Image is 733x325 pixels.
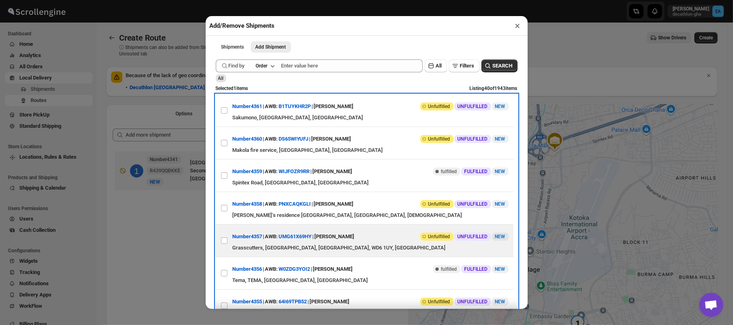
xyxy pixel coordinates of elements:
[428,201,450,207] span: Unfulfilled
[449,59,479,72] button: Filters
[256,63,268,69] div: Order
[314,99,354,114] div: [PERSON_NAME]
[233,262,353,276] div: | |
[279,201,311,207] button: PNXCAQKGLI
[233,201,262,207] button: Number4358
[233,164,353,179] div: | |
[315,229,355,244] div: [PERSON_NAME]
[425,59,447,72] button: All
[512,20,524,31] button: ×
[251,60,279,72] button: Order
[233,136,262,142] button: Number4360
[233,179,509,187] div: Spintex Road, [GEOGRAPHIC_DATA], [GEOGRAPHIC_DATA]
[493,62,513,70] span: SEARCH
[465,168,488,175] span: FULFILLED
[313,164,353,179] div: [PERSON_NAME]
[265,233,278,241] span: AWB:
[265,298,278,306] span: AWB:
[265,200,278,208] span: AWB:
[233,197,354,211] div: | |
[233,146,509,154] div: Makola fire service, [GEOGRAPHIC_DATA], [GEOGRAPHIC_DATA]
[279,103,311,109] button: B1TUYKHR2P
[495,104,506,109] span: NEW
[233,276,509,284] div: Tema, TEMA, [GEOGRAPHIC_DATA], [GEOGRAPHIC_DATA]
[233,233,262,239] button: Number4357
[495,234,506,239] span: NEW
[233,168,262,174] button: Number4359
[233,229,355,244] div: | |
[221,44,244,50] span: Shipments
[281,59,423,72] input: Enter value here
[233,132,351,146] div: | |
[233,103,262,109] button: Number4361
[481,59,518,72] button: SEARCH
[310,294,350,309] div: [PERSON_NAME]
[210,22,275,30] h2: Add/Remove Shipments
[265,102,278,110] span: AWB:
[428,298,450,305] span: Unfulfilled
[460,63,475,69] span: Filters
[441,168,457,175] span: fulfilled
[495,136,506,142] span: NEW
[233,244,509,252] div: Grasscutters, [GEOGRAPHIC_DATA], [GEOGRAPHIC_DATA], WD6 1UY, [GEOGRAPHIC_DATA]
[428,103,450,110] span: Unfulfilled
[458,201,488,207] span: UNFULFILLED
[279,136,309,142] button: DS65WIYUFJ
[428,136,450,142] span: Unfulfilled
[233,298,262,305] button: Number4355
[495,169,506,174] span: NEW
[458,233,488,240] span: UNFULFILLED
[233,266,262,272] button: Number4356
[312,132,351,146] div: [PERSON_NAME]
[265,135,278,143] span: AWB:
[233,294,350,309] div: | |
[216,86,248,91] span: Selected 1 items
[279,233,312,239] button: UMG61X69HY
[495,201,506,207] span: NEW
[265,168,278,176] span: AWB:
[436,63,442,69] span: All
[279,298,307,305] button: 64I69TPB52
[233,99,354,114] div: | |
[279,168,310,174] button: WIJFOZR9RR
[314,197,354,211] div: [PERSON_NAME]
[265,265,278,273] span: AWB:
[218,76,224,81] span: All
[428,233,450,240] span: Unfulfilled
[229,62,245,70] span: Find by
[458,298,488,305] span: UNFULFILLED
[441,266,457,272] span: fulfilled
[233,211,509,219] div: [PERSON_NAME]’s residence [GEOGRAPHIC_DATA], [GEOGRAPHIC_DATA], [DEMOGRAPHIC_DATA]
[458,103,488,110] span: UNFULFILLED
[256,44,286,50] span: Add Shipment
[233,114,509,122] div: Sakumono, [GEOGRAPHIC_DATA], [GEOGRAPHIC_DATA]
[699,293,723,317] div: Open chat
[495,299,506,305] span: NEW
[495,266,506,272] span: NEW
[458,136,488,142] span: UNFULFILLED
[470,86,518,91] span: Listing 40 of 1943 items
[279,266,310,272] button: W0ZDG3YOI2
[313,262,353,276] div: [PERSON_NAME]
[465,266,488,272] span: FULFILLED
